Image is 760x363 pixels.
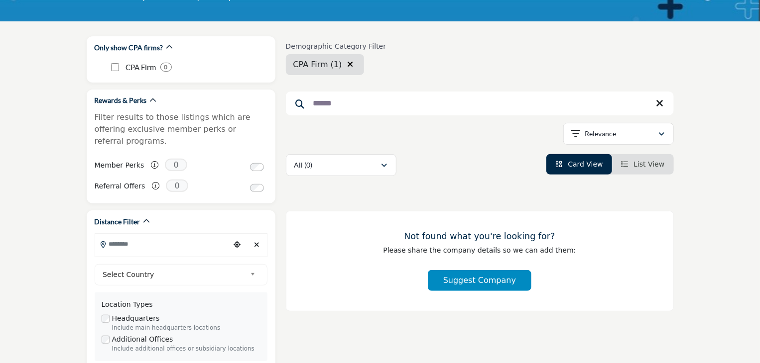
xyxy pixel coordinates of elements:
h3: Not found what you're looking for? [306,231,653,242]
span: Suggest Company [443,275,516,285]
input: Switch to Referral Offers [250,184,264,192]
label: Member Perks [95,157,144,174]
h2: Rewards & Perks [95,95,147,105]
button: All (0) [286,154,396,176]
p: Filter results to those listings which are offering exclusive member perks or referral programs. [95,111,267,147]
label: Additional Offices [112,334,173,345]
p: All (0) [294,160,313,170]
span: Please share the company details so we can add them: [383,246,576,254]
label: Headquarters [112,313,160,324]
div: Location Types [102,299,260,310]
li: List View [612,154,674,175]
b: 0 [164,64,168,71]
i: Clear search location [348,60,354,68]
div: Clear search location [250,234,264,256]
li: Card View [546,154,612,175]
div: Include additional offices or subsidiary locations [112,345,260,354]
input: Search Location [95,234,230,254]
span: Select Country [103,269,246,280]
label: Referral Offers [95,178,145,195]
p: CPA Firm: CPA Firm [126,62,156,73]
p: Relevance [585,129,616,139]
input: Search Keyword [286,91,674,115]
span: CPA Firm (1) [293,60,342,69]
span: 0 [165,159,187,171]
div: Include main headquarters locations [112,324,260,333]
h2: Distance Filter [95,217,140,227]
button: Relevance [563,123,674,145]
span: 0 [166,180,188,192]
div: 0 Results For CPA Firm [160,63,172,72]
input: CPA Firm checkbox [111,63,119,71]
div: Choose your current location [230,234,245,256]
a: View Card [555,160,603,168]
input: Switch to Member Perks [250,163,264,171]
button: Suggest Company [428,270,531,291]
span: List View [633,160,664,168]
a: View List [621,160,665,168]
h2: Only show CPA firms? [95,43,163,53]
span: Card View [568,160,603,168]
h6: Demographic Category Filter [286,42,386,51]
